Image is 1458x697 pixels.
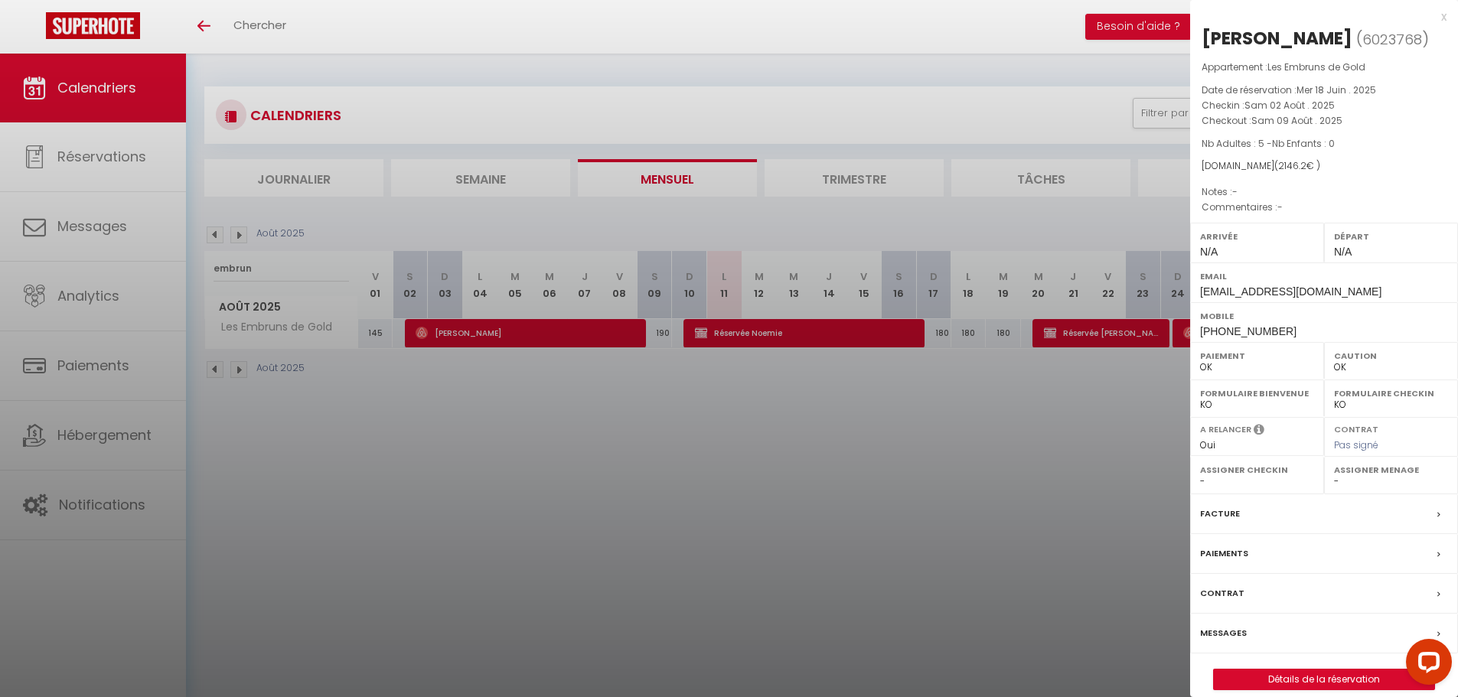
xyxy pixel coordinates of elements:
label: Assigner Checkin [1200,462,1314,477]
p: Date de réservation : [1202,83,1447,98]
p: Checkout : [1202,113,1447,129]
a: Détails de la réservation [1214,669,1434,689]
label: Paiement [1200,348,1314,363]
div: [DOMAIN_NAME] [1202,159,1447,174]
label: Caution [1334,348,1448,363]
label: Arrivée [1200,229,1314,244]
span: [PHONE_NUMBER] [1200,325,1297,337]
span: N/A [1334,246,1352,258]
iframe: LiveChat chat widget [1394,633,1458,697]
span: Mer 18 Juin . 2025 [1297,83,1376,96]
span: Nb Enfants : 0 [1272,137,1335,150]
span: N/A [1200,246,1218,258]
p: Commentaires : [1202,200,1447,215]
span: Sam 02 Août . 2025 [1244,99,1335,112]
span: Nb Adultes : 5 - [1202,137,1335,150]
label: Contrat [1200,585,1244,601]
span: - [1232,185,1238,198]
label: Départ [1334,229,1448,244]
span: - [1277,200,1283,213]
span: [EMAIL_ADDRESS][DOMAIN_NAME] [1200,285,1381,298]
label: A relancer [1200,423,1251,436]
label: Mobile [1200,308,1448,324]
p: Checkin : [1202,98,1447,113]
label: Formulaire Checkin [1334,386,1448,401]
label: Formulaire Bienvenue [1200,386,1314,401]
label: Facture [1200,506,1240,522]
label: Assigner Menage [1334,462,1448,477]
i: Sélectionner OUI si vous souhaiter envoyer les séquences de messages post-checkout [1254,423,1264,440]
label: Email [1200,269,1448,284]
span: 2146.2 [1278,159,1306,172]
label: Contrat [1334,423,1378,433]
div: [PERSON_NAME] [1202,26,1352,50]
span: ( ) [1356,28,1429,50]
span: 6023768 [1362,30,1422,49]
span: Sam 09 Août . 2025 [1251,114,1342,127]
div: x [1190,8,1447,26]
button: Détails de la réservation [1213,669,1435,690]
label: Paiements [1200,546,1248,562]
span: Les Embruns de Gold [1267,60,1365,73]
label: Messages [1200,625,1247,641]
p: Appartement : [1202,60,1447,75]
span: Pas signé [1334,438,1378,451]
p: Notes : [1202,184,1447,200]
span: ( € ) [1274,159,1320,172]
